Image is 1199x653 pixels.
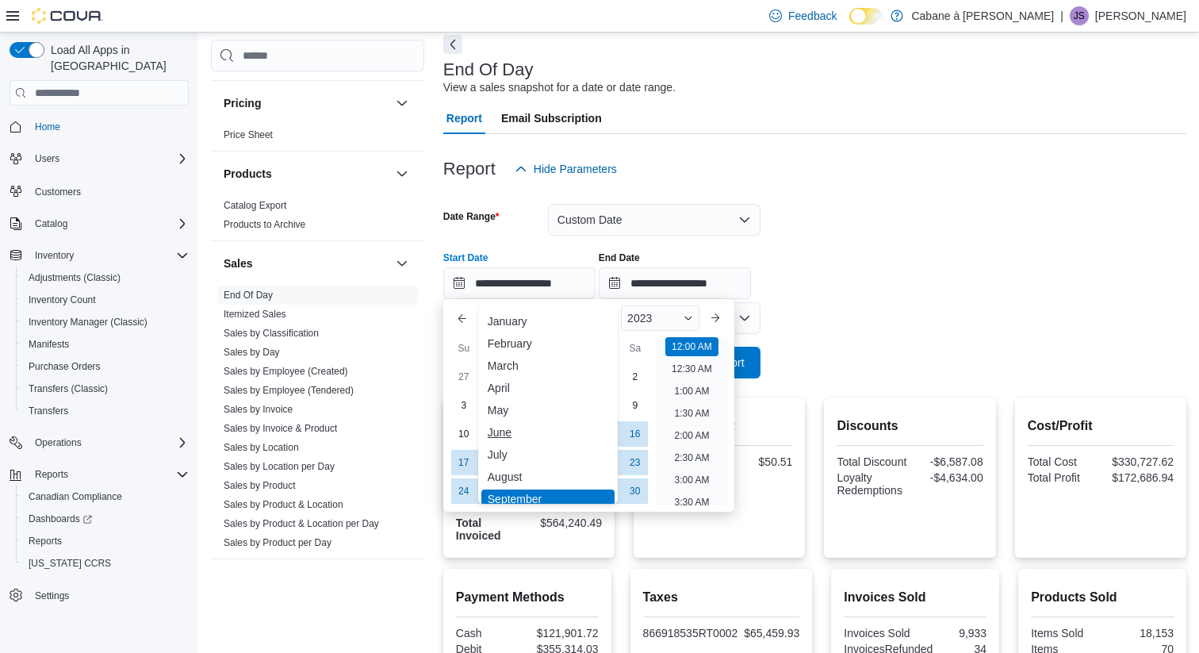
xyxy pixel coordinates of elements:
div: August [481,467,615,486]
div: day-9 [622,393,648,418]
span: Catalog [35,217,67,230]
h2: Payment Methods [456,588,599,607]
span: Users [35,152,59,165]
button: Inventory Count [16,289,195,311]
span: Settings [29,586,189,605]
p: [PERSON_NAME] [1095,6,1186,25]
span: Sales by Classification [224,327,319,340]
span: Load All Apps in [GEOGRAPHIC_DATA] [44,42,189,74]
span: Transfers (Classic) [22,379,189,398]
span: Sales by Invoice & Product [224,422,337,435]
div: day-16 [622,421,648,447]
button: Sales [393,254,412,273]
span: Operations [29,433,189,452]
div: February [481,334,615,353]
button: Previous Month [450,305,475,331]
button: [US_STATE] CCRS [16,552,195,574]
a: Sales by Invoice [224,404,293,415]
div: day-27 [451,364,477,390]
img: Cova [32,8,103,24]
span: Transfers [22,401,189,421]
span: Washington CCRS [22,554,189,573]
span: Inventory Count [22,290,189,309]
a: Sales by Employee (Created) [224,366,348,377]
a: Price Sheet [224,129,273,140]
button: Custom Date [548,204,760,236]
span: Reports [35,468,68,481]
span: Transfers (Classic) [29,382,108,395]
span: [US_STATE] CCRS [29,557,111,570]
h3: Pricing [224,95,261,111]
h3: End Of Day [443,60,534,79]
span: Adjustments (Classic) [22,268,189,287]
div: day-10 [451,421,477,447]
label: Date Range [443,210,500,223]
button: Pricing [393,94,412,113]
p: Cabane à [PERSON_NAME] [911,6,1054,25]
button: Reports [29,465,75,484]
div: day-23 [622,450,648,475]
li: 1:00 AM [668,382,715,401]
span: Manifests [22,335,189,354]
h3: Products [224,166,272,182]
a: Sales by Invoice & Product [224,423,337,434]
a: End Of Day [224,290,273,301]
span: Sales by Employee (Tendered) [224,384,354,397]
button: Products [224,166,389,182]
a: Sales by Classification [224,328,319,339]
span: Purchase Orders [22,357,189,376]
a: Home [29,117,67,136]
div: May [481,401,615,420]
button: Hide Parameters [508,153,623,185]
div: $564,240.49 [532,517,602,529]
button: Operations [3,432,195,454]
span: Dashboards [29,513,92,525]
button: Transfers [16,400,195,422]
div: $121,901.72 [531,627,599,640]
button: Open list of options [738,312,751,325]
div: Pricing [211,125,424,151]
div: Button. Open the year selector. 2023 is currently selected. [621,305,699,331]
span: Sales by Product per Day [224,536,331,549]
div: day-2 [622,364,648,390]
div: $50.51 [722,455,792,468]
li: 2:00 AM [668,426,715,445]
a: Sales by Location [224,442,299,453]
div: Sa [622,336,648,361]
button: Manifests [16,333,195,355]
span: Sales by Product [224,479,296,492]
button: Inventory Manager (Classic) [16,311,195,333]
nav: Complex example [10,109,189,648]
button: Inventory [29,246,80,265]
button: Home [3,115,195,138]
input: Press the down key to open a popover containing a calendar. [599,267,751,299]
span: Price Sheet [224,129,273,141]
button: Next month [703,305,728,331]
div: Cash [456,627,524,640]
a: Inventory Manager (Classic) [22,313,154,332]
div: Items Sold [1031,627,1099,640]
div: -$6,587.08 [914,455,983,468]
span: Reports [29,535,62,547]
span: Catalog Export [224,199,286,212]
div: September [481,490,615,509]
span: JS [1074,6,1085,25]
div: day-30 [622,478,648,504]
a: Catalog Export [224,200,286,211]
div: Su [451,336,477,361]
div: day-17 [451,450,477,475]
span: Report [446,102,482,134]
div: day-3 [451,393,477,418]
span: Inventory [29,246,189,265]
li: 3:00 AM [668,471,715,490]
button: Inventory [3,244,195,267]
li: 3:30 AM [668,493,715,512]
h2: Taxes [643,588,800,607]
a: Adjustments (Classic) [22,268,127,287]
button: Sales [224,255,389,271]
button: Adjustments (Classic) [16,267,195,289]
div: Joe Scagnetti [1070,6,1089,25]
span: Email Subscription [501,102,602,134]
span: Canadian Compliance [22,487,189,506]
button: Users [29,149,66,168]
